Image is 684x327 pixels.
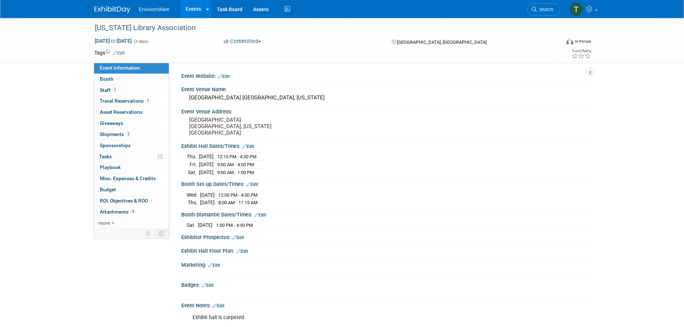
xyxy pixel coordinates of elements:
[236,249,248,254] a: Edit
[187,153,199,161] td: Thu.
[100,87,118,93] span: Staff
[94,96,169,107] a: Travel Reservations1
[187,92,585,103] div: [GEOGRAPHIC_DATA] [GEOGRAPHIC_DATA], [US_STATE]
[142,229,154,238] td: Personalize Event Tab Strip
[181,260,590,269] div: Marketing:
[246,182,258,187] a: Edit
[100,198,148,204] span: ROI, Objectives & ROO
[100,176,156,181] span: Misc. Expenses & Credits
[569,3,583,16] img: Ted Hollingshead
[181,141,590,150] div: Exhibit Hall Dates/Times:
[527,3,560,16] a: Search
[92,22,549,34] div: [US_STATE] Library Association
[112,87,118,93] span: 1
[181,246,590,255] div: Exhibit Hall Floor Plan:
[94,207,169,218] a: Attachments4
[187,191,200,199] td: Wed.
[94,49,125,56] td: Tags
[187,221,198,229] td: Sat.
[100,120,123,126] span: Giveaways
[154,229,169,238] td: Toggle Event Tabs
[94,38,132,44] span: [DATE] [DATE]
[200,199,215,206] td: [DATE]
[133,39,148,44] span: (3 days)
[189,117,344,136] pre: [GEOGRAPHIC_DATA] [GEOGRAPHIC_DATA], [US_STATE] [GEOGRAPHIC_DATA]
[94,218,169,229] a: more
[94,74,169,85] a: Booth
[94,107,169,118] a: Asset Reservations
[199,153,214,161] td: [DATE]
[242,144,254,149] a: Edit
[217,170,254,175] span: 9:00 AM - 1:00 PM
[100,164,121,170] span: Playbook
[94,196,169,206] a: ROI, Objectives & ROO
[572,49,591,53] div: Event Rating
[218,200,257,205] span: 8:00 AM - 11:15 AM
[199,168,214,176] td: [DATE]
[187,168,199,176] td: Sat.
[94,129,169,140] a: Shipments2
[200,191,215,199] td: [DATE]
[232,235,244,240] a: Edit
[181,280,590,289] div: Badges:
[99,154,112,159] span: Tasks
[181,71,590,80] div: Event Website:
[94,173,169,184] a: Misc. Expenses & Credits
[126,131,131,137] span: 2
[566,38,573,44] img: Format-Inperson.png
[100,109,143,115] span: Asset Reservations
[100,131,131,137] span: Shipments
[98,220,110,226] span: more
[187,199,200,206] td: Thu.
[254,212,266,218] a: Edit
[221,38,264,45] button: Committed
[110,38,117,44] span: to
[518,37,592,48] div: Event Format
[199,161,214,169] td: [DATE]
[94,6,130,13] img: ExhibitDay
[187,161,199,169] td: Fri.
[213,303,224,308] a: Edit
[94,151,169,162] a: Tasks
[218,74,230,79] a: Edit
[100,98,151,104] span: Travel Reservations
[181,232,590,241] div: Exhibitor Prospectus:
[198,221,213,229] td: [DATE]
[94,118,169,129] a: Giveaways
[216,223,253,228] span: 1:00 PM - 4:30 PM
[100,209,136,215] span: Attachments
[537,7,553,12] span: Search
[208,263,220,268] a: Edit
[202,283,214,288] a: Edit
[181,300,590,309] div: Event Notes:
[100,76,122,82] span: Booth
[94,140,169,151] a: Sponsorships
[181,106,590,115] div: Event Venue Address:
[130,209,136,214] span: 4
[94,184,169,195] a: Budget
[113,51,125,56] a: Edit
[217,154,256,159] span: 12:15 PM - 4:30 PM
[145,98,151,104] span: 1
[117,77,120,81] i: Booth reservation complete
[94,162,169,173] a: Playbook
[94,85,169,96] a: Staff1
[100,65,140,71] span: Event Information
[100,143,131,148] span: Sponsorships
[94,63,169,74] a: Event Information
[100,187,116,192] span: Budget
[139,6,170,12] span: EnvisionWare
[574,39,591,44] div: In-Person
[217,162,254,167] span: 9:00 AM - 4:00 PM
[218,192,257,198] span: 12:00 PM - 4:30 PM
[181,209,590,219] div: Booth Dismantle Dates/Times:
[397,39,487,45] span: [GEOGRAPHIC_DATA], [GEOGRAPHIC_DATA]
[187,310,511,325] div: Exhibit hall is carpeted
[181,84,590,93] div: Event Venue Name:
[181,179,590,188] div: Booth Set-up Dates/Times:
